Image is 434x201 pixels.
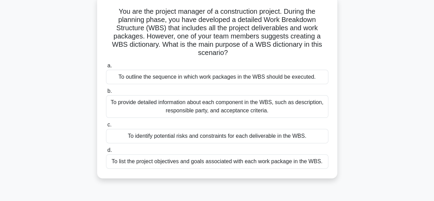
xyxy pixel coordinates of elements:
[107,63,112,68] span: a.
[107,88,112,94] span: b.
[106,70,328,84] div: To outline the sequence in which work packages in the WBS should be executed.
[106,95,328,118] div: To provide detailed information about each component in the WBS, such as description, responsible...
[107,122,112,127] span: c.
[106,154,328,169] div: To list the project objectives and goals associated with each work package in the WBS.
[107,147,112,153] span: d.
[105,7,329,57] h5: You are the project manager of a construction project. During the planning phase, you have develo...
[106,129,328,143] div: To identify potential risks and constraints for each deliverable in the WBS.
